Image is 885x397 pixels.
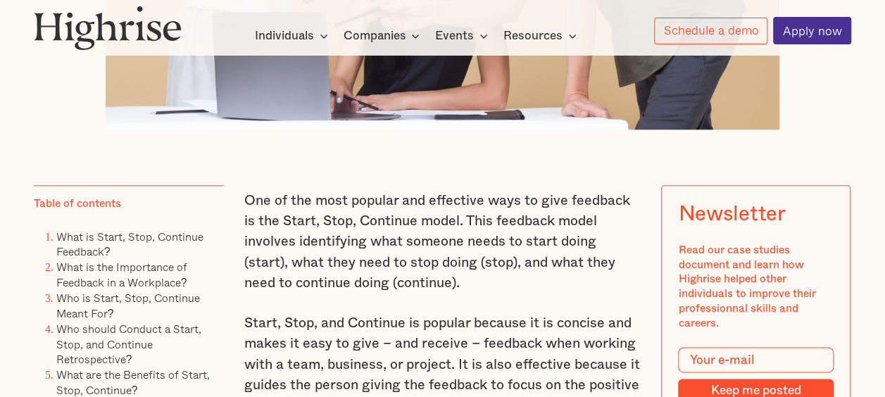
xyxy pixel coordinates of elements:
[343,27,424,44] div: Companies
[773,17,851,44] a: Apply now
[679,202,786,226] div: Newsletter
[255,27,314,44] div: Individuals
[435,27,492,44] div: Events
[679,347,834,372] input: Your e-mail
[56,258,187,291] a: What is the Importance of Feedback in a Workplace?
[503,27,563,44] div: Resources
[343,27,406,44] div: Companies
[244,191,641,294] p: One of the most popular and effective ways to give feedback is the Start, Stop, Continue model. T...
[503,27,581,44] div: Resources
[654,18,768,44] a: Schedule a demo
[34,6,182,50] img: Highrise logo
[255,27,332,44] div: Individuals
[435,27,474,44] div: Events
[56,228,203,260] a: What is Start, Stop, Continue Feedback?
[679,243,834,331] div: Read our case studies document and learn how Highrise helped other individuals to improve their p...
[56,289,200,322] a: Who is Start, Stop, Continue Meant For?
[56,320,201,368] a: Who should Conduct a Start, Stop, and Continue Retrospective?
[34,196,121,211] div: Table of contents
